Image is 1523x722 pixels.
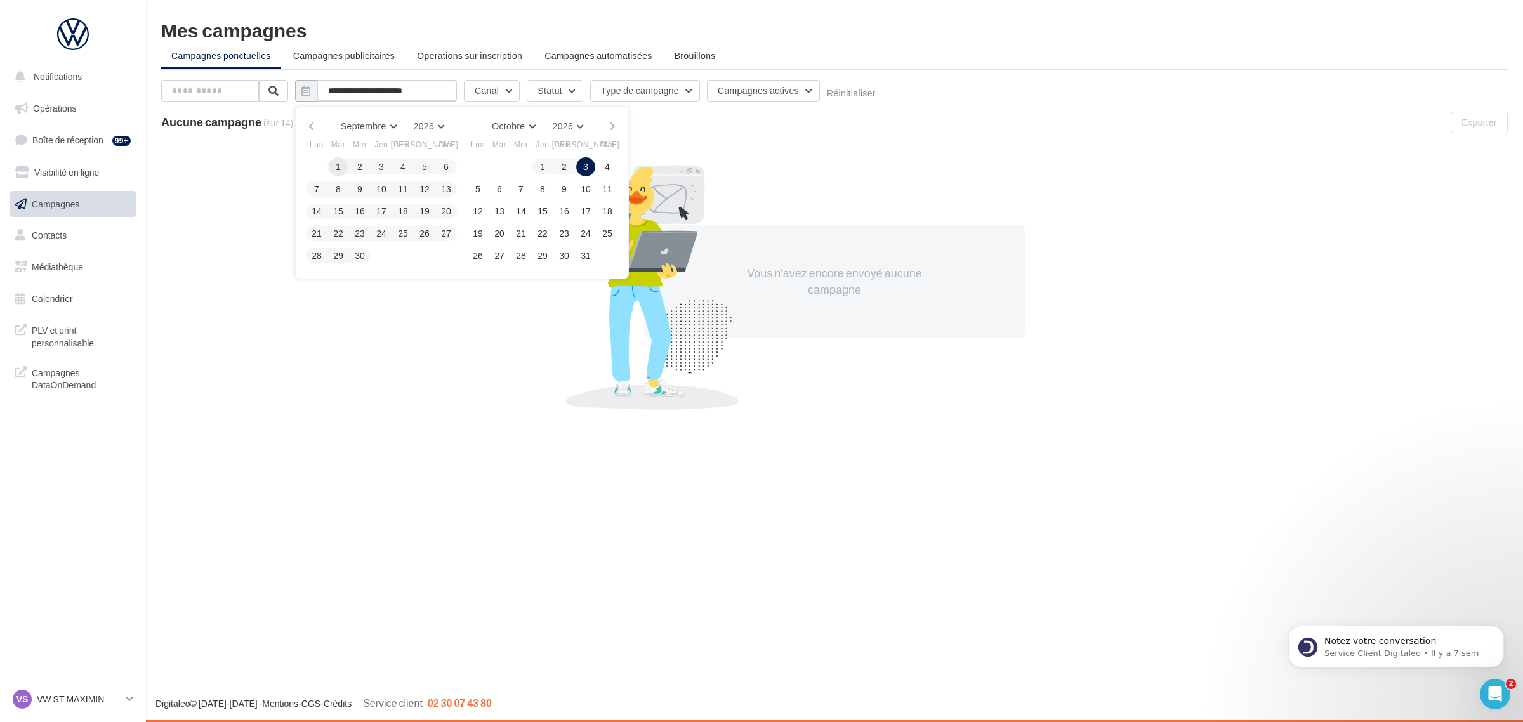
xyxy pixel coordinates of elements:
[576,180,595,199] button: 10
[511,246,531,265] button: 28
[329,180,348,199] button: 8
[437,157,456,176] button: 6
[32,364,131,391] span: Campagnes DataOnDemand
[16,693,29,706] span: VS
[552,139,620,150] span: [PERSON_NAME]
[112,136,131,146] div: 99+
[33,103,76,114] span: Opérations
[576,157,595,176] button: 3
[372,202,391,221] button: 17
[415,180,434,199] button: 12
[527,80,583,102] button: Statut
[161,115,261,129] span: Aucune campagne
[34,167,99,178] span: Visibilité en ligne
[511,224,531,243] button: 21
[307,202,326,221] button: 14
[8,359,138,397] a: Campagnes DataOnDemand
[329,202,348,221] button: 15
[827,88,876,98] button: Réinitialiser
[492,121,525,131] span: Octobre
[555,157,574,176] button: 2
[350,202,369,221] button: 16
[598,180,617,199] button: 11
[301,698,320,709] a: CGS
[155,698,492,709] span: © [DATE]-[DATE] - - -
[415,157,434,176] button: 5
[576,246,595,265] button: 31
[548,117,589,135] button: 2026
[32,261,83,272] span: Médiathèque
[329,246,348,265] button: 29
[533,157,552,176] button: 1
[8,159,138,186] a: Visibilité en ligne
[350,157,369,176] button: 2
[329,224,348,243] button: 22
[511,202,531,221] button: 14
[263,117,293,129] span: (sur 14)
[1480,679,1510,709] iframe: Intercom live chat
[533,224,552,243] button: 22
[555,246,574,265] button: 30
[393,180,412,199] button: 11
[468,246,487,265] button: 26
[490,202,509,221] button: 13
[598,202,617,221] button: 18
[372,224,391,243] button: 24
[372,180,391,199] button: 10
[32,322,131,349] span: PLV et print personnalisable
[307,224,326,243] button: 21
[341,121,386,131] span: Septembre
[553,121,574,131] span: 2026
[393,157,412,176] button: 4
[307,246,326,265] button: 28
[487,117,540,135] button: Octobre
[415,202,434,221] button: 19
[8,191,138,218] a: Campagnes
[511,180,531,199] button: 7
[353,139,367,150] span: Mer
[409,117,450,135] button: 2026
[329,157,348,176] button: 1
[471,139,485,150] span: Lun
[437,180,456,199] button: 13
[8,63,133,90] button: Notifications
[555,180,574,199] button: 9
[350,180,369,199] button: 9
[492,139,506,150] span: Mar
[32,293,73,304] span: Calendrier
[293,50,395,61] span: Campagnes publicitaires
[307,180,326,199] button: 7
[417,50,522,61] span: Operations sur inscription
[490,180,509,199] button: 6
[161,20,1508,39] div: Mes campagnes
[32,135,103,145] span: Boîte de réception
[544,50,652,61] span: Campagnes automatisées
[8,286,138,312] a: Calendrier
[707,80,820,102] button: Campagnes actives
[37,693,121,706] p: VW ST MAXIMIN
[1451,112,1508,133] button: Exporter
[350,224,369,243] button: 23
[393,224,412,243] button: 25
[32,198,80,209] span: Campagnes
[350,246,369,265] button: 30
[490,246,509,265] button: 27
[374,139,388,150] span: Jeu
[600,139,614,150] span: Dim
[363,697,423,709] span: Service client
[468,202,487,221] button: 12
[414,121,435,131] span: 2026
[576,224,595,243] button: 24
[32,230,67,240] span: Contacts
[555,224,574,243] button: 23
[438,139,453,150] span: Dim
[336,117,402,135] button: Septembre
[533,180,552,199] button: 8
[34,71,82,82] span: Notifications
[262,698,298,709] a: Mentions
[324,698,352,709] a: Crédits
